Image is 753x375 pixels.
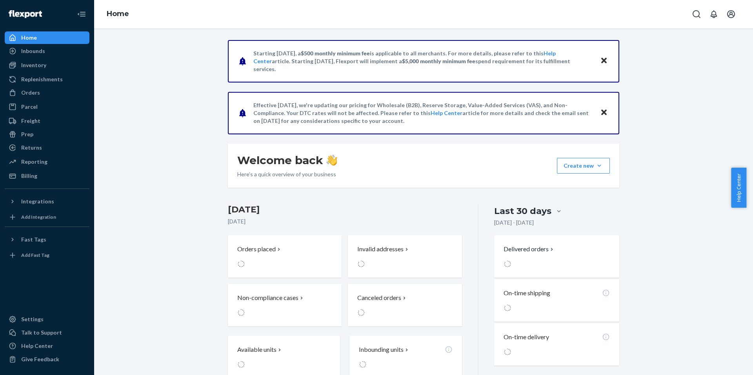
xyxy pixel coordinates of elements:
button: Create new [557,158,610,174]
p: Here’s a quick overview of your business [237,170,337,178]
h3: [DATE] [228,203,462,216]
button: Orders placed [228,235,342,278]
div: Returns [21,144,42,152]
a: Parcel [5,101,89,113]
p: On-time delivery [504,333,549,342]
div: Home [21,34,37,42]
button: Invalid addresses [348,235,462,278]
button: Delivered orders [504,245,555,254]
button: Open account menu [723,6,739,22]
div: Give Feedback [21,355,59,363]
div: Replenishments [21,75,63,83]
p: Available units [237,345,276,354]
a: Returns [5,141,89,154]
p: Canceled orders [357,293,401,302]
a: Add Integration [5,211,89,223]
div: Billing [21,172,37,180]
button: Close Navigation [74,6,89,22]
a: Help Center [431,110,462,116]
button: Open notifications [706,6,722,22]
div: Help Center [21,342,53,350]
span: $5,000 monthly minimum fee [402,58,475,64]
p: Non-compliance cases [237,293,298,302]
a: Talk to Support [5,326,89,339]
button: Open Search Box [689,6,704,22]
ol: breadcrumbs [100,3,135,26]
div: Inventory [21,61,46,69]
a: Prep [5,128,89,141]
a: Inventory [5,59,89,71]
button: Close [599,55,609,67]
div: Fast Tags [21,236,46,243]
a: Add Fast Tag [5,249,89,262]
div: Settings [21,315,44,323]
div: Add Fast Tag [21,252,49,258]
span: $500 monthly minimum fee [301,50,370,57]
a: Home [107,9,129,18]
p: Orders placed [237,245,276,254]
a: Replenishments [5,73,89,86]
p: [DATE] [228,218,462,225]
div: Reporting [21,158,47,166]
div: Orders [21,89,40,97]
img: Flexport logo [9,10,42,18]
a: Settings [5,313,89,326]
a: Freight [5,115,89,127]
div: Add Integration [21,214,56,220]
a: Orders [5,86,89,99]
p: [DATE] - [DATE] [494,219,534,227]
a: Home [5,31,89,44]
div: Talk to Support [21,329,62,337]
div: Parcel [21,103,38,111]
img: hand-wave emoji [326,155,337,166]
p: Effective [DATE], we're updating our pricing for Wholesale (B2B), Reserve Storage, Value-Added Se... [253,101,593,125]
button: Non-compliance cases [228,284,342,326]
p: Starting [DATE], a is applicable to all merchants. For more details, please refer to this article... [253,49,593,73]
div: Freight [21,117,40,125]
div: Integrations [21,198,54,205]
button: Integrations [5,195,89,208]
p: Inbounding units [359,345,404,354]
a: Reporting [5,155,89,168]
div: Last 30 days [494,205,551,217]
p: On-time shipping [504,289,550,298]
button: Give Feedback [5,353,89,366]
a: Help Center [5,340,89,352]
button: Help Center [731,168,746,208]
button: Fast Tags [5,233,89,246]
button: Canceled orders [348,284,462,326]
a: Inbounds [5,45,89,57]
div: Inbounds [21,47,45,55]
a: Billing [5,170,89,182]
p: Invalid addresses [357,245,404,254]
h1: Welcome back [237,153,337,167]
div: Prep [21,130,33,138]
button: Close [599,107,609,119]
